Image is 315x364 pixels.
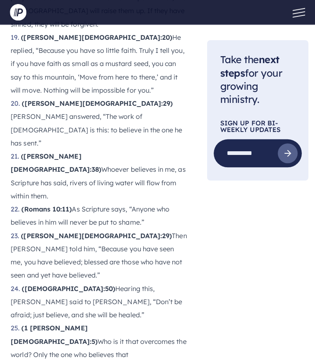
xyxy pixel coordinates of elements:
strong: ([PERSON_NAME][DEMOGRAPHIC_DATA]:38) [13,151,103,172]
li: Then [PERSON_NAME] told him, “Because you have seen me, you have believed; blessed are those who ... [13,227,188,280]
strong: ([PERSON_NAME][DEMOGRAPHIC_DATA]:20) [23,33,173,41]
span: [PERSON_NAME] answered, “The work of [DEMOGRAPHIC_DATA] is this: to believe in the one he has sent.” [13,98,183,146]
span: next steps [221,53,280,79]
strong: (1 [PERSON_NAME][DEMOGRAPHIC_DATA]:5) [13,321,99,343]
strong: ([PERSON_NAME][DEMOGRAPHIC_DATA]:29) [24,98,174,107]
p: SIGN UP FOR Bi-Weekly Updates [221,119,295,132]
strong: ([DEMOGRAPHIC_DATA]:50) [24,282,117,290]
span: Take the for your growing ministry. [221,53,283,105]
li: Hearing this, [PERSON_NAME] said to [PERSON_NAME], “Don’t be afraid; just believe, and she will b... [13,280,188,319]
li: As Scripture says, “Anyone who believes in him will never be put to shame.” [13,201,188,227]
li: He replied, “Because you have so little faith. Truly I tell you, if you have faith as small as a ... [13,30,188,96]
strong: (Romans 10:11) [24,203,74,212]
strong: ([PERSON_NAME][DEMOGRAPHIC_DATA]:29) [23,230,173,238]
li: Whoever believes in me, as Scripture has said, rivers of living water will flow from within them. [13,148,188,201]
